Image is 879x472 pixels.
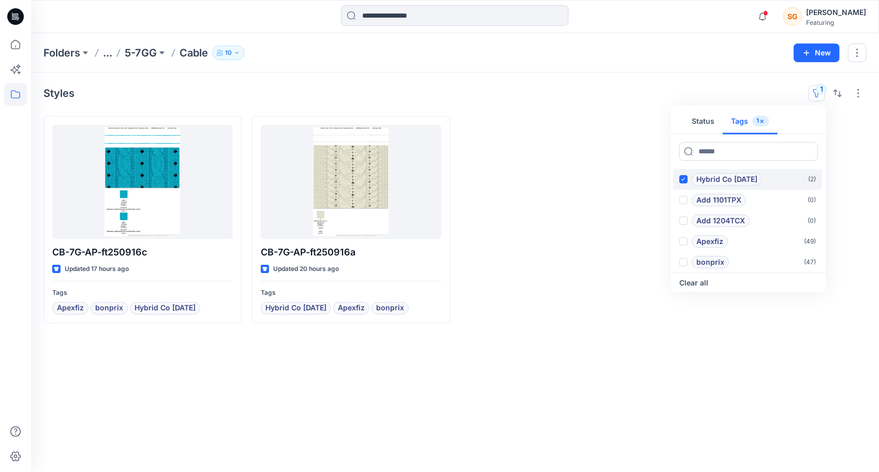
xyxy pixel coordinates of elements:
p: ( 2 ) [808,174,816,185]
p: Updated 20 hours ago [273,264,339,275]
p: ( 0 ) [808,195,816,206]
p: Tags [261,288,441,298]
button: 1 [809,85,825,102]
p: ( 0 ) [808,216,816,226]
a: CB-7G-AP-ft250916c [52,125,233,239]
button: Clear all [679,277,708,289]
span: Apexfiz [338,302,365,314]
span: Hybrid Co [DATE] [265,302,326,314]
h4: Styles [43,87,75,99]
button: 10 [212,46,245,60]
button: ... [103,46,112,60]
a: CB-7G-AP-ft250916a [261,125,441,239]
div: SG [783,7,802,26]
span: bonprix [376,302,404,314]
p: Tags [52,288,233,298]
span: Hybrid Co [DATE] [135,302,196,314]
span: Apexfiz [57,302,84,314]
p: CB-7G-AP-ft250916c [52,245,233,260]
a: Folders [43,46,80,60]
p: ( 47 ) [804,257,816,268]
div: Featuring [806,19,866,26]
a: 5-7GG [125,46,157,60]
p: Hybrid Co [DATE] [696,173,757,185]
p: CB-7G-AP-ft250916a [261,245,441,260]
button: New [794,44,840,62]
button: Status [683,109,723,134]
p: 1 [756,116,759,127]
span: bonprix [95,302,123,314]
div: [PERSON_NAME] [806,6,866,19]
p: Apexfiz [696,235,723,248]
p: Updated 17 hours ago [65,264,129,275]
button: Tags [723,109,778,134]
p: 10 [225,47,232,59]
p: Add 1204TCX [696,214,745,227]
p: ( 49 ) [804,236,816,247]
p: Cable [180,46,208,60]
p: bonprix [696,256,724,268]
p: Add 1101TPX [696,194,741,206]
